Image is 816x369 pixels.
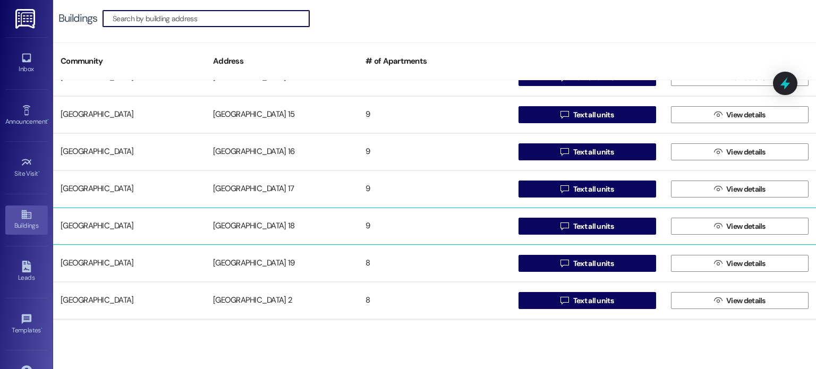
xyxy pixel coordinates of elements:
i:  [560,185,568,193]
span: Text all units [573,184,614,195]
div: [GEOGRAPHIC_DATA] [53,141,206,162]
button: View details [671,255,809,272]
span: View details [726,109,766,121]
div: [GEOGRAPHIC_DATA] [53,216,206,237]
i:  [714,110,722,119]
i:  [714,222,722,230]
div: [GEOGRAPHIC_DATA] 2 [206,290,358,311]
span: Text all units [573,295,614,306]
button: View details [671,218,809,235]
div: 8 [358,253,511,274]
a: Inbox [5,49,48,78]
div: [GEOGRAPHIC_DATA] 17 [206,178,358,200]
div: [GEOGRAPHIC_DATA] 16 [206,141,358,162]
div: 9 [358,141,511,162]
span: Text all units [573,221,614,232]
div: # of Apartments [358,48,511,74]
div: 9 [358,178,511,200]
i:  [560,148,568,156]
div: 9 [358,216,511,237]
button: Text all units [518,218,656,235]
input: Search by building address [113,11,309,26]
div: [GEOGRAPHIC_DATA] [53,104,206,125]
div: Address [206,48,358,74]
i:  [714,259,722,268]
i:  [560,259,568,268]
span: • [38,168,40,176]
a: Site Visit • [5,153,48,182]
i:  [714,148,722,156]
div: Buildings [58,13,97,24]
div: [GEOGRAPHIC_DATA] 15 [206,104,358,125]
div: [GEOGRAPHIC_DATA] [53,290,206,311]
i:  [714,185,722,193]
div: [GEOGRAPHIC_DATA] 19 [206,253,358,274]
span: Text all units [573,147,614,158]
div: 9 [358,104,511,125]
div: [GEOGRAPHIC_DATA] 18 [206,216,358,237]
button: Text all units [518,106,656,123]
div: 8 [358,290,511,311]
a: Buildings [5,205,48,234]
span: View details [726,221,766,232]
span: Text all units [573,258,614,269]
span: Text all units [573,109,614,121]
i:  [560,222,568,230]
a: Leads [5,258,48,286]
div: Community [53,48,206,74]
div: [GEOGRAPHIC_DATA] [53,178,206,200]
i:  [560,296,568,305]
span: • [41,325,42,332]
i:  [714,296,722,305]
button: Text all units [518,143,656,160]
div: [GEOGRAPHIC_DATA] [53,253,206,274]
button: View details [671,181,809,198]
button: Text all units [518,181,656,198]
span: View details [726,147,766,158]
a: Templates • [5,310,48,339]
button: Text all units [518,292,656,309]
button: Text all units [518,255,656,272]
span: • [47,116,49,124]
button: View details [671,292,809,309]
button: View details [671,106,809,123]
button: View details [671,143,809,160]
span: View details [726,258,766,269]
img: ResiDesk Logo [15,9,37,29]
span: View details [726,295,766,306]
i:  [560,110,568,119]
span: View details [726,184,766,195]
